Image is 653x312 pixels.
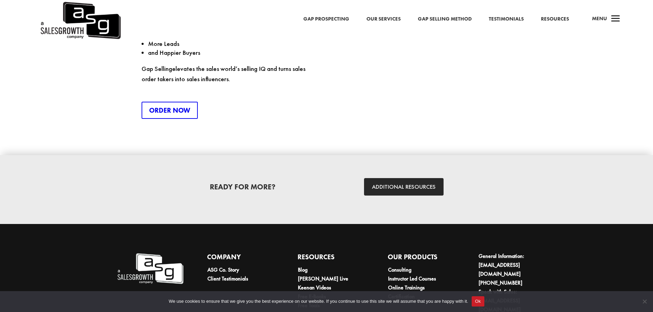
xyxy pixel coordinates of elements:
[169,298,468,305] span: We use cookies to ensure that we give you the best experience on our website. If you continue to ...
[489,15,524,24] a: Testimonials
[142,64,172,73] span: Gap Selling
[388,284,425,291] a: Online Trainings
[388,252,455,265] h4: Our Products
[364,178,444,196] a: ADDITIONAL RESOURCES
[479,252,545,278] li: General Information:
[641,298,648,305] span: No
[298,252,364,265] h4: Resources
[148,48,200,57] span: and Happier Buyers
[148,39,179,48] span: More Leads
[142,102,198,119] a: Order Now
[298,275,348,282] a: [PERSON_NAME] Live
[479,279,522,286] a: [PHONE_NUMBER]
[541,15,569,24] a: Resources
[592,15,607,22] span: Menu
[479,261,521,277] a: [EMAIL_ADDRESS][DOMAIN_NAME]
[207,252,274,265] h4: Company
[298,284,331,291] a: Keenan Videos
[117,252,183,286] img: A Sales Growth Company
[298,266,307,273] a: Blog
[388,266,411,273] a: Consulting
[303,15,349,24] a: Gap Prospecting
[609,12,622,26] span: a
[418,15,472,24] a: Gap Selling Method
[207,266,239,273] a: ASG Co. Story
[366,15,401,24] a: Our Services
[472,296,484,307] button: Ok
[388,275,436,282] a: Instructor Led Courses
[207,275,248,282] a: Client Testimonials
[142,64,316,85] p: elevates the sales world’s selling IQ and turns sales order takers into sales influencers.
[162,183,323,194] h2: READY FOR MORE?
